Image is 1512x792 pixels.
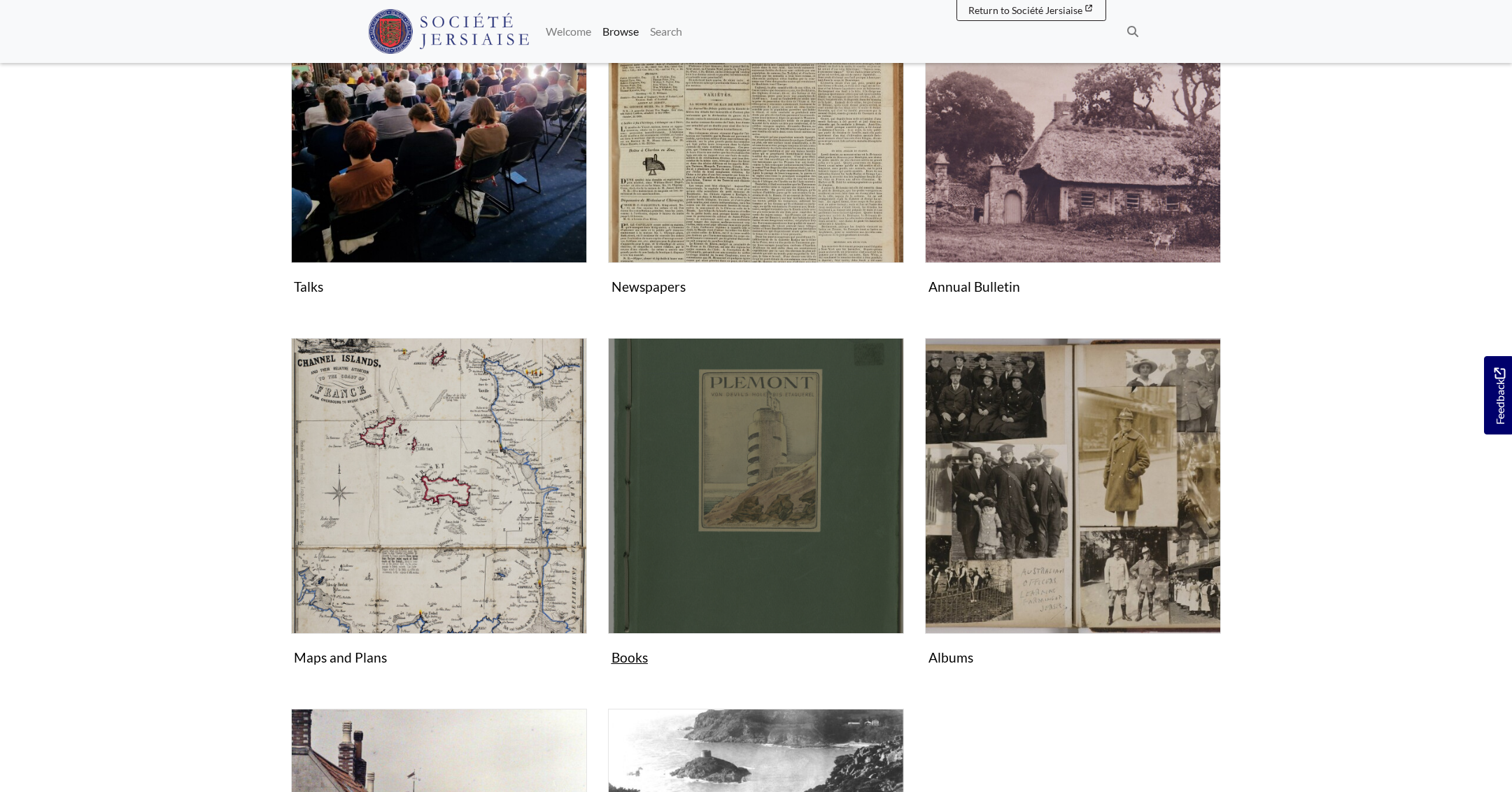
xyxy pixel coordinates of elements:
[644,17,688,45] a: Search
[608,338,904,671] a: Books Books
[368,6,530,57] a: Société Jersiaise logo
[281,338,598,692] div: Subcollection
[291,338,587,671] a: Maps and Plans Maps and Plans
[914,338,1231,692] div: Subcollection
[608,338,904,634] img: Books
[291,338,587,634] img: Maps and Plans
[598,338,914,692] div: Subcollection
[925,338,1221,671] a: Albums Albums
[1484,356,1512,434] a: Would you like to provide feedback?
[1491,368,1508,425] span: Feedback
[368,9,530,54] img: Société Jersiaise
[968,4,1082,16] span: Return to Société Jersiaise
[925,338,1221,634] img: Albums
[597,17,644,45] a: Browse
[540,17,597,45] a: Welcome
